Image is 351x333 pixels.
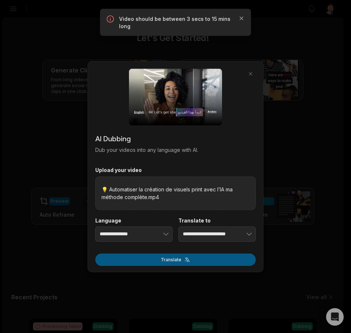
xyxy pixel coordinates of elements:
p: Dub your videos into any language with AI. [95,146,256,154]
label: Translate to [178,217,256,224]
label: Upload your video [95,167,256,173]
img: dubbing_dialog.png [129,69,222,126]
button: Translate [95,253,256,266]
p: Video should be between 3 secs to 15 mins long [119,15,232,30]
h2: AI Dubbing [95,133,256,144]
label: 💡 Automatiser la création de visuels print avec l’IA ma méthode complète.mp4 [101,185,250,201]
label: Language [95,217,173,224]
